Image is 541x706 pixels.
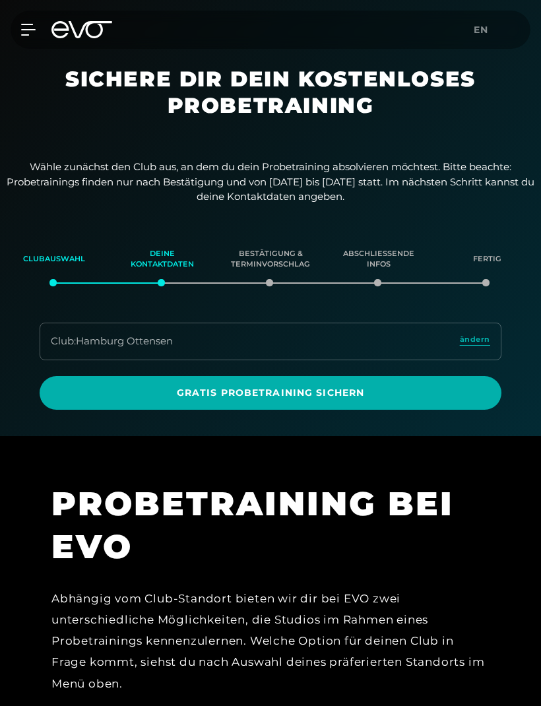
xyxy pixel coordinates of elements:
span: ändern [460,334,490,345]
span: Gratis Probetraining sichern [55,386,486,400]
div: Clubauswahl [16,241,92,277]
a: ändern [460,334,490,349]
h1: Sichere dir dein kostenloses Probetraining [46,66,495,140]
div: Abschließende Infos [341,241,416,277]
div: Club : Hamburg Ottensen [51,334,173,349]
span: en [474,24,488,36]
h1: PROBETRAINING BEI EVO [51,482,490,568]
div: Abhängig vom Club-Standort bieten wir dir bei EVO zwei unterschiedliche Möglichkeiten, die Studio... [51,588,490,694]
div: Fertig [449,241,525,277]
div: Deine Kontaktdaten [125,241,200,277]
p: Wähle zunächst den Club aus, an dem du dein Probetraining absolvieren möchtest. Bitte beachte: Pr... [7,160,534,205]
a: en [474,22,496,38]
div: Bestätigung & Terminvorschlag [233,241,308,277]
a: Gratis Probetraining sichern [40,376,501,410]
